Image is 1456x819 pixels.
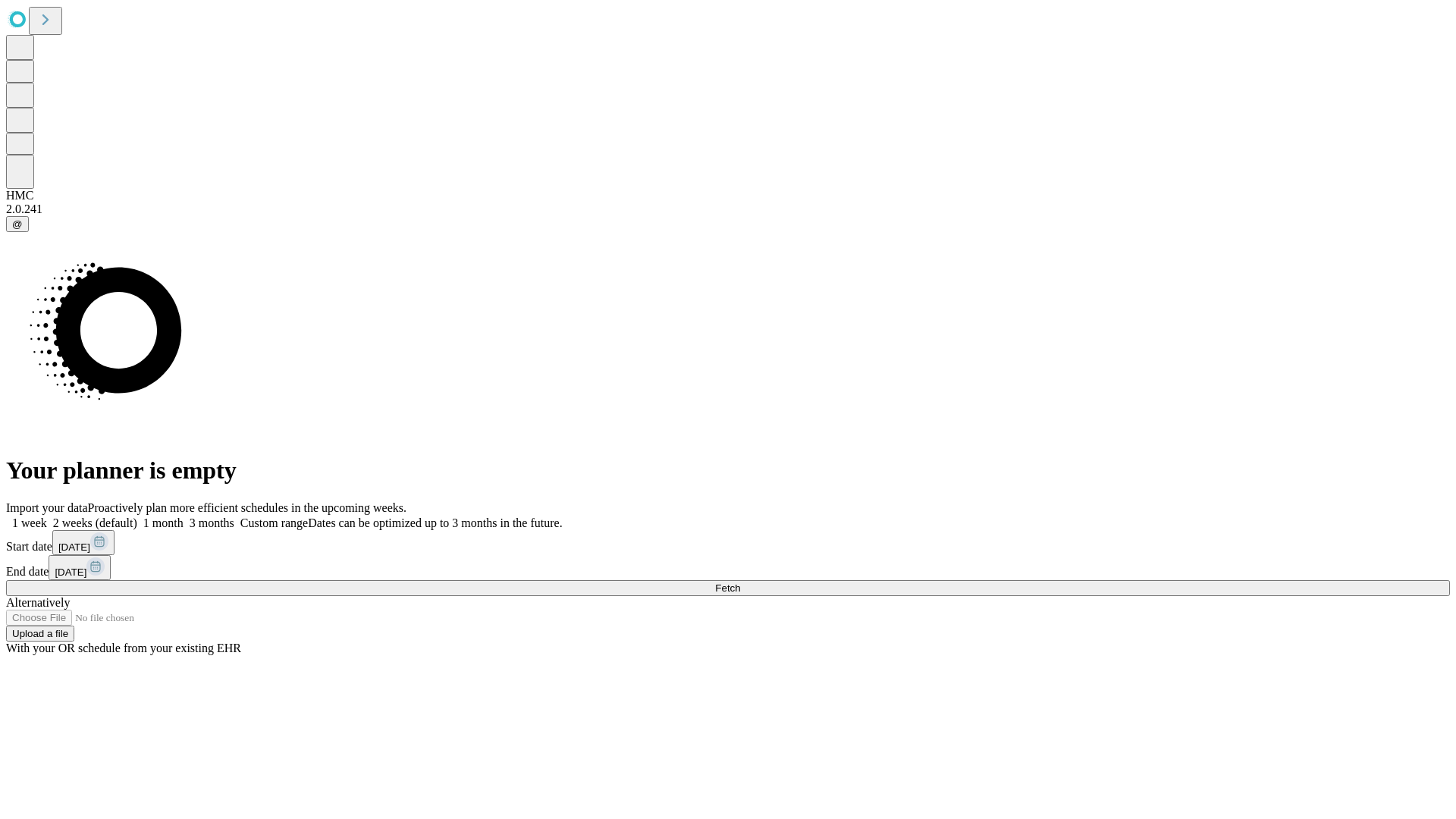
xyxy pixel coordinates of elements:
[190,516,234,529] span: 3 months
[308,516,562,529] span: Dates can be optimized up to 3 months in the future.
[6,457,1450,485] h1: Your planner is empty
[12,218,23,230] span: @
[88,501,406,514] span: Proactively plan more efficient schedules in the upcoming weeks.
[52,530,115,555] button: [DATE]
[6,530,1450,555] div: Start date
[6,189,1450,202] div: HMC
[49,555,111,580] button: [DATE]
[6,626,74,642] button: Upload a file
[55,566,86,578] span: [DATE]
[6,596,70,609] span: Alternatively
[12,516,47,529] span: 1 week
[6,642,241,654] span: With your OR schedule from your existing EHR
[715,582,740,594] span: Fetch
[6,580,1450,596] button: Fetch
[53,516,137,529] span: 2 weeks (default)
[58,541,90,553] span: [DATE]
[6,216,29,232] button: @
[240,516,308,529] span: Custom range
[6,202,1450,216] div: 2.0.241
[143,516,184,529] span: 1 month
[6,555,1450,580] div: End date
[6,501,88,514] span: Import your data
